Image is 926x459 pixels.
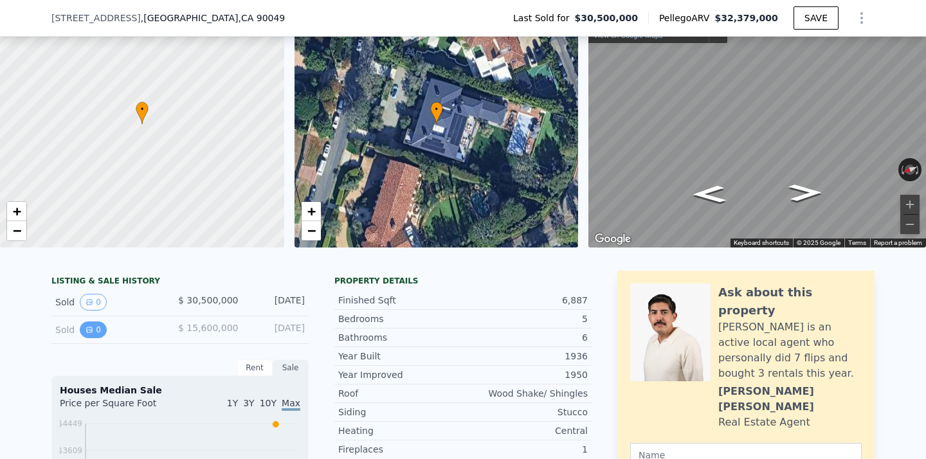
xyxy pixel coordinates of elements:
[463,368,588,381] div: 1950
[60,384,300,397] div: Houses Median Sale
[900,195,920,214] button: Zoom in
[338,406,463,419] div: Siding
[463,424,588,437] div: Central
[718,319,862,381] div: [PERSON_NAME] is an active local agent who personally did 7 flips and bought 3 rentals this year.
[249,321,305,338] div: [DATE]
[13,203,21,219] span: +
[80,321,107,338] button: View historical data
[898,161,923,179] button: Reset the view
[338,312,463,325] div: Bedrooms
[463,406,588,419] div: Stucco
[659,12,715,24] span: Pellego ARV
[588,1,926,248] div: Street View
[338,331,463,344] div: Bathrooms
[718,415,810,430] div: Real Estate Agent
[338,350,463,363] div: Year Built
[178,295,239,305] span: $ 30,500,000
[51,12,141,24] span: [STREET_ADDRESS]
[237,359,273,376] div: Rent
[794,6,839,30] button: SAVE
[592,231,634,248] a: Open this area in Google Maps (opens a new window)
[898,158,905,181] button: Rotate counterclockwise
[55,321,168,338] div: Sold
[227,398,238,408] span: 1Y
[430,104,443,115] span: •
[463,312,588,325] div: 5
[302,221,321,240] a: Zoom out
[874,239,922,246] a: Report a problem
[58,419,82,428] tspan: $4449
[588,1,926,248] div: Map
[734,239,789,248] button: Keyboard shortcuts
[718,384,862,415] div: [PERSON_NAME] [PERSON_NAME]
[463,350,588,363] div: 1936
[849,5,875,31] button: Show Options
[136,102,149,124] div: •
[243,398,254,408] span: 3Y
[7,221,26,240] a: Zoom out
[718,283,862,319] div: Ask about this property
[249,294,305,310] div: [DATE]
[775,180,837,205] path: Go South, S Rockingham Ave
[260,398,277,408] span: 10Y
[338,387,463,400] div: Roof
[51,276,309,289] div: LISTING & SALE HISTORY
[900,215,920,234] button: Zoom out
[238,13,285,23] span: , CA 90049
[463,331,588,344] div: 6
[334,276,592,286] div: Property details
[915,158,922,181] button: Rotate clockwise
[513,12,575,24] span: Last Sold for
[678,181,740,206] path: Go North, S Rockingham Ave
[338,294,463,307] div: Finished Sqft
[575,12,638,24] span: $30,500,000
[338,424,463,437] div: Heating
[302,202,321,221] a: Zoom in
[848,239,866,246] a: Terms (opens in new tab)
[592,231,634,248] img: Google
[338,368,463,381] div: Year Improved
[797,239,840,246] span: © 2025 Google
[463,294,588,307] div: 6,887
[273,359,309,376] div: Sale
[463,443,588,456] div: 1
[430,102,443,124] div: •
[307,222,315,239] span: −
[178,323,239,333] span: $ 15,600,000
[58,446,82,455] tspan: $3609
[141,12,285,24] span: , [GEOGRAPHIC_DATA]
[463,387,588,400] div: Wood Shake/ Shingles
[714,13,777,23] span: $32,379,000
[338,443,463,456] div: Fireplaces
[282,398,300,411] span: Max
[136,104,149,115] span: •
[13,222,21,239] span: −
[307,203,315,219] span: +
[60,397,180,417] div: Price per Square Foot
[80,294,107,310] button: View historical data
[55,294,168,310] div: Sold
[7,202,26,221] a: Zoom in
